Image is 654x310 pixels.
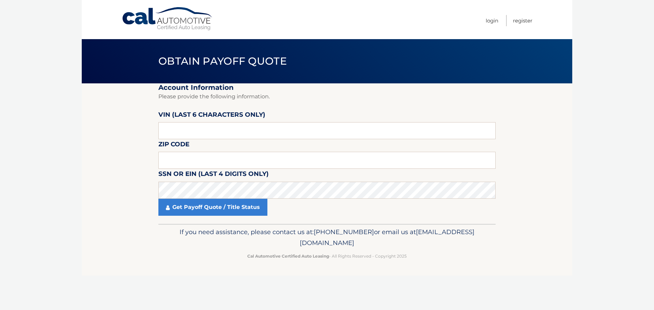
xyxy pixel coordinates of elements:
span: [PHONE_NUMBER] [314,228,374,236]
a: Login [486,15,498,26]
h2: Account Information [158,83,496,92]
a: Register [513,15,532,26]
span: Obtain Payoff Quote [158,55,287,67]
strong: Cal Automotive Certified Auto Leasing [247,254,329,259]
p: - All Rights Reserved - Copyright 2025 [163,252,491,260]
label: SSN or EIN (last 4 digits only) [158,169,269,181]
p: If you need assistance, please contact us at: or email us at [163,227,491,248]
label: Zip Code [158,139,189,152]
a: Cal Automotive [122,7,214,31]
p: Please provide the following information. [158,92,496,101]
a: Get Payoff Quote / Title Status [158,199,267,216]
label: VIN (last 6 characters only) [158,110,265,122]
